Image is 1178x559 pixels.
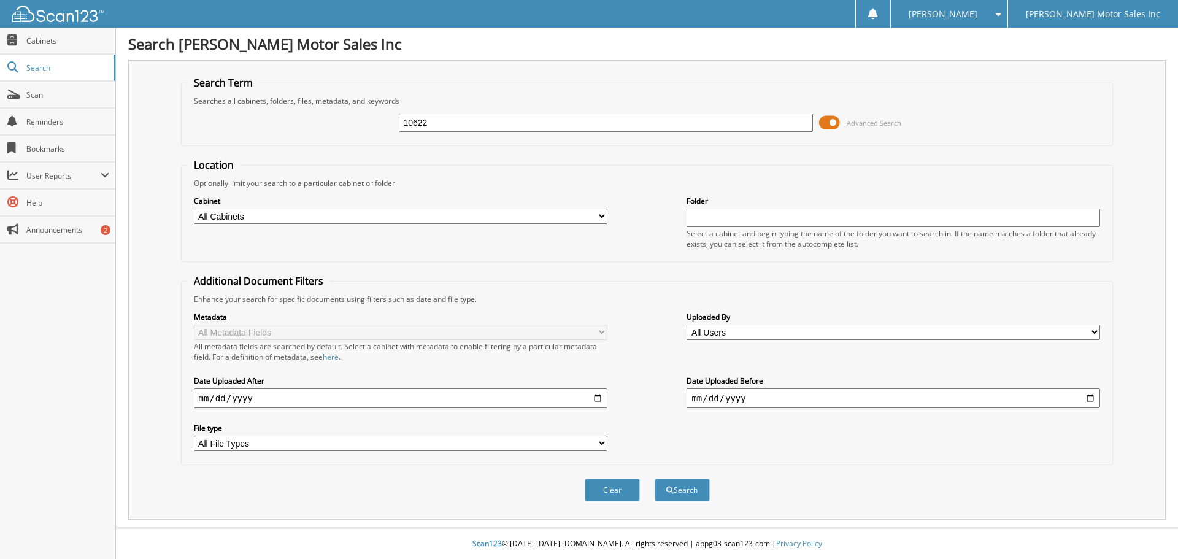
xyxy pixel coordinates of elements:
[128,34,1166,54] h1: Search [PERSON_NAME] Motor Sales Inc
[194,341,607,362] div: All metadata fields are searched by default. Select a cabinet with metadata to enable filtering b...
[194,423,607,433] label: File type
[1026,10,1160,18] span: [PERSON_NAME] Motor Sales Inc
[188,178,1107,188] div: Optionally limit your search to a particular cabinet or folder
[26,225,109,235] span: Announcements
[188,294,1107,304] div: Enhance your search for specific documents using filters such as date and file type.
[909,10,977,18] span: [PERSON_NAME]
[26,90,109,100] span: Scan
[26,144,109,154] span: Bookmarks
[188,274,329,288] legend: Additional Document Filters
[12,6,104,22] img: scan123-logo-white.svg
[323,352,339,362] a: here
[101,225,110,235] div: 2
[26,117,109,127] span: Reminders
[472,538,502,549] span: Scan123
[687,312,1100,322] label: Uploaded By
[687,388,1100,408] input: end
[26,63,107,73] span: Search
[585,479,640,501] button: Clear
[776,538,822,549] a: Privacy Policy
[188,76,259,90] legend: Search Term
[687,376,1100,386] label: Date Uploaded Before
[194,388,607,408] input: start
[194,196,607,206] label: Cabinet
[847,118,901,128] span: Advanced Search
[26,198,109,208] span: Help
[687,228,1100,249] div: Select a cabinet and begin typing the name of the folder you want to search in. If the name match...
[194,312,607,322] label: Metadata
[655,479,710,501] button: Search
[116,529,1178,559] div: © [DATE]-[DATE] [DOMAIN_NAME]. All rights reserved | appg03-scan123-com |
[188,158,240,172] legend: Location
[188,96,1107,106] div: Searches all cabinets, folders, files, metadata, and keywords
[687,196,1100,206] label: Folder
[26,36,109,46] span: Cabinets
[26,171,101,181] span: User Reports
[194,376,607,386] label: Date Uploaded After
